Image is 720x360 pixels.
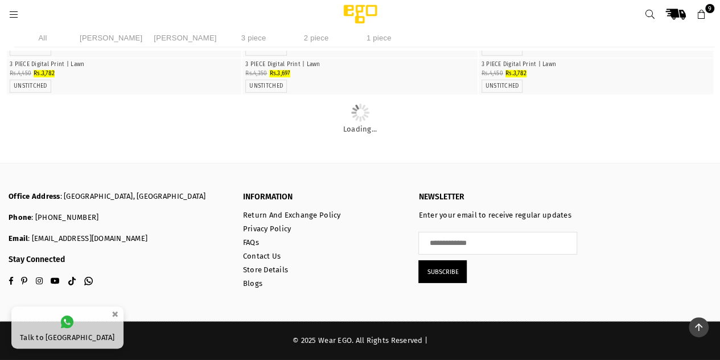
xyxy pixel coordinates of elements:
a: : [EMAIL_ADDRESS][DOMAIN_NAME] [28,234,147,243]
p: : [PHONE_NUMBER] [9,213,226,223]
a: Contact Us [243,252,281,260]
button: Subscribe [418,260,467,283]
span: Rs.4,350 [245,70,267,77]
a: Loading... [9,115,711,134]
img: Loading... [351,104,369,122]
span: Rs.4,450 [482,70,503,77]
a: Talk to [GEOGRAPHIC_DATA] [11,306,124,349]
a: 9 [691,4,711,24]
p: 3 PIECE Digital Print | Lawn [10,60,238,69]
p: : [GEOGRAPHIC_DATA], [GEOGRAPHIC_DATA] [9,192,226,202]
a: Store Details [243,265,288,274]
a: FAQs [243,238,259,247]
li: 3 piece [225,28,282,47]
b: Phone [9,213,31,222]
img: Ego [312,3,409,26]
a: Privacy Policy [243,224,291,233]
p: INFORMATION [243,192,402,202]
div: © 2025 Wear EGO. All Rights Reserved | [9,336,711,346]
h3: Stay Connected [9,255,226,265]
p: 3 PIECE Digital Print | Lawn [245,60,474,69]
a: Return And Exchange Policy [243,211,341,219]
p: NEWSLETTER [418,192,577,202]
p: Loading... [9,125,711,134]
span: Rs.4,450 [10,70,31,77]
span: Rs.3,697 [269,70,290,77]
span: Rs.3,782 [34,70,55,77]
label: UNSTITCHED [486,83,519,90]
a: Menu [3,10,24,18]
a: Search [640,4,660,24]
li: 1 piece [351,28,408,47]
a: Blogs [243,279,262,288]
b: Office Address [9,192,60,201]
label: UNSTITCHED [249,83,283,90]
li: [PERSON_NAME] [151,28,219,47]
b: Email [9,234,28,243]
p: Enter your email to receive regular updates [418,211,577,220]
button: × [108,305,122,324]
li: 2 piece [288,28,345,47]
li: [PERSON_NAME] [77,28,145,47]
span: 9 [705,4,714,13]
p: 3 PIECE Digital Print | Lawn [482,60,710,69]
label: UNSTITCHED [14,83,47,90]
span: Rs.3,782 [505,70,526,77]
li: All [14,28,71,47]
